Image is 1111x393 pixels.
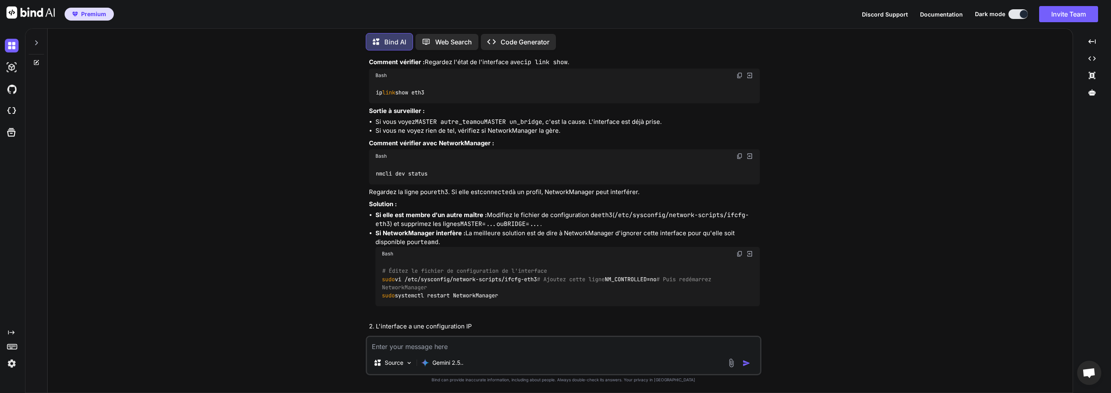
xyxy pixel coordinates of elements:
img: icon [742,359,750,367]
code: MASTER un_bridge [484,118,542,126]
div: Ouvrir le chat [1077,361,1101,385]
span: Bash [382,251,393,257]
img: Pick Models [406,360,413,366]
strong: Sortie à surveiller : [369,107,425,115]
strong: Comment vérifier : [369,58,425,66]
li: Si vous ne voyez rien de tel, vérifiez si NetworkManager la gère. [375,126,760,136]
p: Regardez l'état de l'interface avec . [369,58,760,67]
button: premiumPremium [65,8,114,21]
p: Une interface membre (esclave) d'un team . C'est l'interface maître ( ) qui porte l'adresse IP. [369,334,760,352]
img: Open in Browser [746,153,753,160]
img: darkAi-studio [5,61,19,74]
code: vi /etc/sysconfig/network-scripts/ifcfg-eth3 NM_CONTROLLED=no systemctl restart NetworkManager [382,267,715,300]
code: eth3 [598,211,612,219]
code: teamd [420,238,438,246]
img: copy [736,251,743,257]
span: # Éditez le fichier de configuration de l'interface [382,268,547,275]
p: Source [385,359,403,367]
p: Regardez la ligne pour . Si elle est à un profil, NetworkManager peut interférer. [369,188,760,197]
p: Code Generator [501,37,549,47]
p: Bind AI [384,37,406,47]
code: team0 [692,334,711,343]
span: Bash [375,72,387,79]
span: Documentation [920,11,963,18]
span: Premium [81,10,106,18]
span: Bash [375,153,387,159]
img: copy [736,153,743,159]
code: nmcli dev status [375,169,428,178]
img: attachment [727,358,736,368]
span: Discord Support [862,11,908,18]
img: copy [736,72,743,79]
strong: Si elle est membre d'un autre maître : [375,211,487,219]
strong: Si NetworkManager interfère : [375,229,465,237]
li: Si vous voyez ou , c'est la cause. L'interface est déjà prise. [375,117,760,127]
strong: Solution : [369,200,397,208]
button: Discord Support [862,10,908,19]
img: Bind AI [6,6,55,19]
code: eth3 [434,188,448,196]
button: Documentation [920,10,963,19]
span: link [382,89,395,96]
img: Gemini 2.5 Pro [421,359,429,367]
img: cloudideIcon [5,104,19,118]
code: ip link show [524,58,568,66]
strong: ne doit pas avoir sa propre configuration IP [492,334,619,342]
code: connected [480,188,512,196]
p: Bind can provide inaccurate information, including about people. Always double-check its answers.... [366,377,761,383]
img: darkChat [5,39,19,52]
img: Open in Browser [746,72,753,79]
span: sudo [382,292,395,299]
li: Modifiez le fichier de configuration de ( ) et supprimez les lignes ou . [375,211,760,229]
img: premium [72,12,78,17]
code: BRIDGE=... [504,220,540,228]
h4: 2. L'interface a une configuration IP [369,322,760,331]
img: Open in Browser [746,250,753,257]
p: Web Search [435,37,472,47]
span: # Ajoutez cette ligne [537,276,605,283]
button: Invite Team [1039,6,1098,22]
code: MASTER autre_team [415,118,477,126]
img: githubDark [5,82,19,96]
code: MASTER=... [460,220,497,228]
p: Gemini 2.5.. [432,359,463,367]
code: ip show eth3 [375,88,425,97]
span: # Puis redémarrez NetworkManager [382,276,715,291]
strong: Comment vérifier avec NetworkManager : [369,139,494,147]
span: Dark mode [975,10,1005,18]
span: sudo [382,276,395,283]
img: settings [5,357,19,370]
li: La meilleure solution est de dire à NetworkManager d'ignorer cette interface pour qu'elle soit di... [375,229,760,316]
